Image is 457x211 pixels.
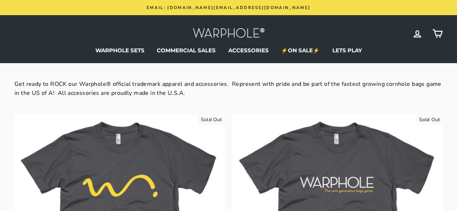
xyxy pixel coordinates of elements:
a: COMMERCIAL SALES [151,45,221,56]
span: Email: [DOMAIN_NAME][EMAIL_ADDRESS][DOMAIN_NAME] [147,5,310,10]
ul: Primary [14,45,443,56]
a: ACCESSORIES [223,45,274,56]
a: ⚡ON SALE⚡ [276,45,325,56]
div: Sold Out [416,115,443,125]
a: LETS PLAY [327,45,367,56]
span: Get ready to ROCK our Warphole® official trademark apparel and accessories. Represent with pride ... [14,80,441,97]
div: Sold Out [198,115,224,125]
img: Warphole [193,26,265,41]
a: Email: [DOMAIN_NAME][EMAIL_ADDRESS][DOMAIN_NAME] [16,4,441,12]
a: WARPHOLE SETS [90,45,150,56]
